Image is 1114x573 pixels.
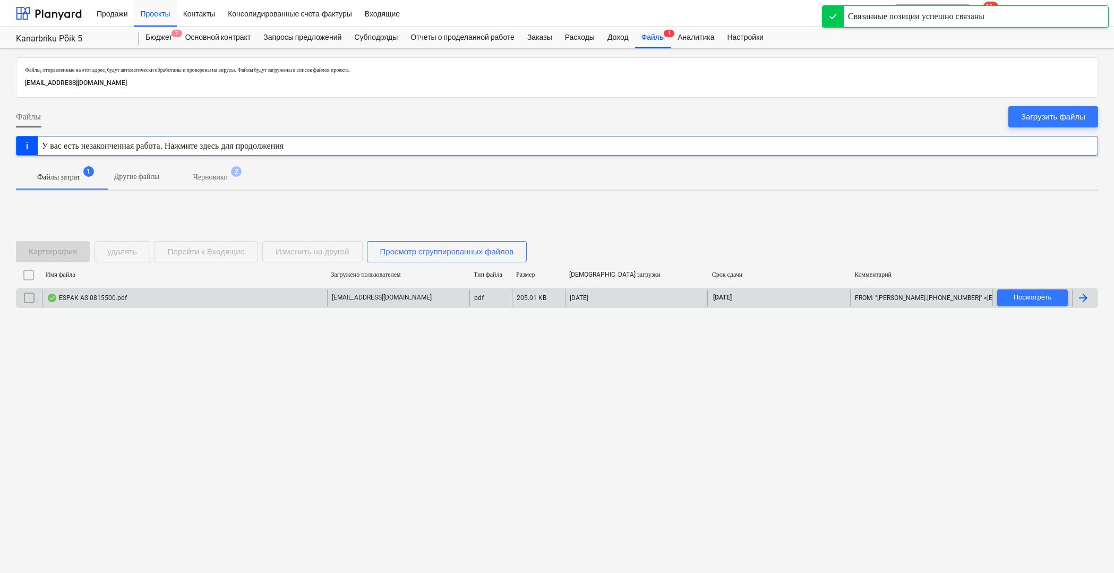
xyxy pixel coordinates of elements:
span: 7 [172,30,182,37]
div: Бюджет [139,27,179,48]
a: Файлы1 [635,27,671,48]
span: 1 [664,30,674,37]
div: У вас есть незаконченная работа. Нажмите здесь для продолжения [42,141,284,151]
div: Комментарий [854,271,989,279]
div: Размер [516,271,561,279]
p: Другие файлы [114,171,159,182]
button: Загрузить файлы [1008,106,1098,127]
p: [EMAIL_ADDRESS][DOMAIN_NAME] [25,78,1089,89]
div: Связанные позиции успешно связаны [848,10,984,23]
div: Kanarbriku Põik 5 [16,33,126,45]
span: 2 [231,166,242,177]
div: Имя файла [46,271,322,279]
p: Файлы, отправленные на этот адрес, будут автоматически обработаны и проверены на вирусы. Файлы бу... [25,66,1089,73]
span: 1 [83,166,94,177]
a: Настройки [721,27,770,48]
div: Загрузить файлы [1021,110,1085,124]
a: Заказы [521,27,559,48]
div: 205.01 KB [517,294,546,302]
p: Черновики [193,172,228,183]
div: [DEMOGRAPHIC_DATA] загрузки [569,271,704,279]
div: [DATE] [570,294,588,302]
span: [DATE] [712,293,733,302]
button: Просмотр сгруппированных файлов [367,241,527,262]
p: Файлы затрат [37,172,80,183]
a: Запросы предложений [257,27,348,48]
div: Срок сдачи [712,271,846,279]
a: Основной контракт [179,27,258,48]
a: Бюджет7 [139,27,179,48]
a: Аналитика [671,27,721,48]
div: Тип файла [474,271,508,279]
a: Субподряды [348,27,404,48]
div: pdf [474,294,484,302]
a: Отчеты о проделанной работе [404,27,521,48]
div: Просмотр сгруппированных файлов [380,245,514,259]
a: Расходы [559,27,601,48]
a: Доход [601,27,635,48]
div: Файлы [635,27,671,48]
button: Посмотреть [997,289,1068,306]
div: OCR завершено [47,294,57,302]
span: Файлы [16,110,41,123]
p: [EMAIL_ADDRESS][DOMAIN_NAME] [332,293,432,302]
div: Посмотреть [1014,292,1052,304]
div: Загружено пользователем [331,271,465,279]
div: ESPAK AS 0815500.pdf [47,294,127,302]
